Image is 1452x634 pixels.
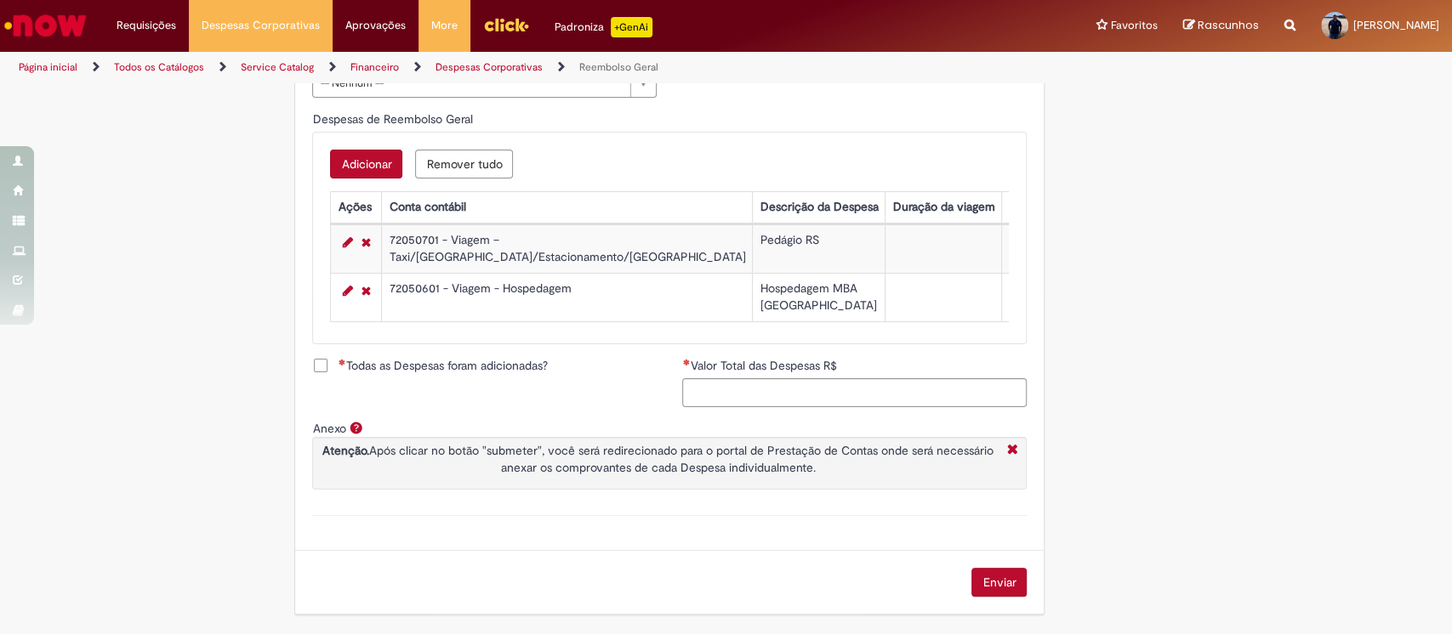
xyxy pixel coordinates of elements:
button: Add a row for Despesas de Reembolso Geral [330,150,402,178]
th: Duração da viagem [885,191,1002,223]
strong: Atenção. [322,443,369,458]
span: Rascunhos [1198,17,1259,33]
span: Despesas de Reembolso Geral [312,111,475,127]
i: Fechar More information Por anexo [1002,442,1022,460]
span: Aprovações [345,17,406,34]
span: [PERSON_NAME] [1353,18,1439,32]
th: Quilometragem [1002,191,1098,223]
img: click_logo_yellow_360x200.png [483,12,529,37]
td: Hospedagem MBA [GEOGRAPHIC_DATA] [753,273,885,321]
span: Valor Total das Despesas R$ [690,358,840,373]
label: Anexo [312,421,345,436]
th: Ações [331,191,382,223]
a: Editar Linha 2 [338,280,356,301]
span: Ajuda para Anexo [345,421,366,434]
th: Conta contábil [382,191,753,223]
button: Enviar [971,568,1027,597]
span: Despesas Corporativas [202,17,320,34]
a: Todos os Catálogos [114,60,204,74]
th: Descrição da Despesa [753,191,885,223]
span: More [431,17,458,34]
input: Valor Total das Despesas R$ [682,378,1027,407]
span: Necessários [682,359,690,365]
td: 72050601 - Viagem - Hospedagem [382,273,753,321]
span: Necessários [338,359,345,365]
a: Remover linha 1 [356,232,374,252]
div: Padroniza [555,17,652,37]
a: Reembolso Geral [579,60,658,74]
td: 72050701 - Viagem – Taxi/[GEOGRAPHIC_DATA]/Estacionamento/[GEOGRAPHIC_DATA] [382,224,753,273]
a: Financeiro [350,60,399,74]
a: Página inicial [19,60,77,74]
a: Remover linha 2 [356,280,374,301]
span: Favoritos [1111,17,1158,34]
span: -- Nenhum -- [320,70,622,97]
span: Todas as Despesas foram adicionadas? [338,357,547,374]
td: Pedágio RS [753,224,885,273]
p: +GenAi [611,17,652,37]
a: Rascunhos [1183,18,1259,34]
a: Despesas Corporativas [436,60,543,74]
ul: Trilhas de página [13,52,955,83]
span: Requisições [117,17,176,34]
button: Remove all rows for Despesas de Reembolso Geral [415,150,513,178]
p: Após clicar no botão "submeter", você será redirecionado para o portal de Prestação de Contas ond... [317,442,998,476]
a: Service Catalog [241,60,314,74]
img: ServiceNow [2,8,89,42]
a: Editar Linha 1 [338,232,356,252]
